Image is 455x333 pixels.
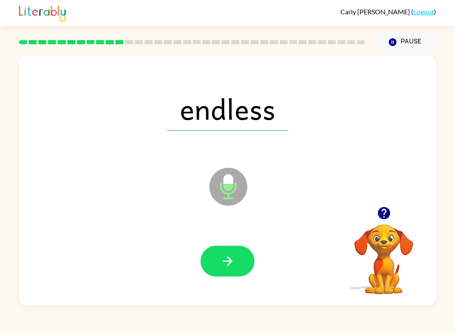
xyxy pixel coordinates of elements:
button: Pause [375,32,436,52]
span: Carly [PERSON_NAME] [340,8,411,16]
video: Your browser must support playing .mp4 files to use Literably. Please try using another browser. [342,211,426,295]
div: ( ) [340,8,436,16]
a: Logout [413,8,434,16]
img: Literably [19,3,66,22]
span: endless [167,87,288,131]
